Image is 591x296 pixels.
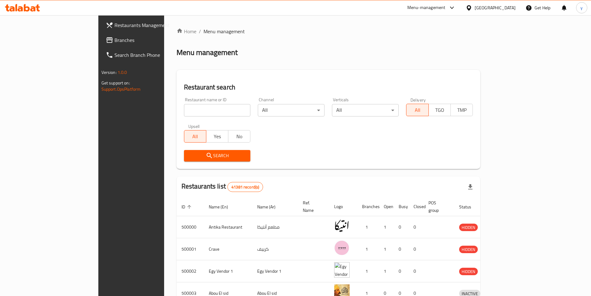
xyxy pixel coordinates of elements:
[188,124,200,128] label: Upsell
[459,246,478,253] span: HIDDEN
[209,132,226,141] span: Yes
[204,216,252,238] td: Antika Restaurant
[379,260,394,282] td: 1
[303,199,322,214] span: Ref. Name
[453,106,470,115] span: TMP
[431,106,448,115] span: TGO
[394,216,409,238] td: 0
[258,104,325,116] div: All
[184,130,206,143] button: All
[357,260,379,282] td: 1
[357,197,379,216] th: Branches
[329,197,357,216] th: Logo
[101,68,117,76] span: Version:
[118,68,127,76] span: 1.0.0
[184,83,473,92] h2: Restaurant search
[379,216,394,238] td: 1
[334,240,350,256] img: Crave
[204,260,252,282] td: Egy Vendor 1
[407,4,445,11] div: Menu-management
[332,104,399,116] div: All
[459,246,478,253] div: HIDDEN
[101,18,197,33] a: Restaurants Management
[409,260,423,282] td: 0
[177,48,238,57] h2: Menu management
[409,106,426,115] span: All
[252,238,298,260] td: كرييف
[459,203,479,211] span: Status
[114,36,192,44] span: Branches
[406,104,428,116] button: All
[228,184,263,190] span: 41381 record(s)
[181,203,193,211] span: ID
[189,152,246,160] span: Search
[459,224,478,231] span: HIDDEN
[410,98,426,102] label: Delivery
[357,216,379,238] td: 1
[475,4,516,11] div: [GEOGRAPHIC_DATA]
[409,216,423,238] td: 0
[459,268,478,275] div: HIDDEN
[101,79,130,87] span: Get support on:
[252,216,298,238] td: مطعم أنتيكا
[257,203,284,211] span: Name (Ar)
[394,238,409,260] td: 0
[204,28,245,35] span: Menu management
[227,182,263,192] div: Total records count
[450,104,473,116] button: TMP
[231,132,248,141] span: No
[101,85,141,93] a: Support.OpsPlatform
[252,260,298,282] td: Egy Vendor 1
[228,130,250,143] button: No
[184,104,251,116] input: Search for restaurant name or ID..
[199,28,201,35] li: /
[459,224,478,231] div: HIDDEN
[379,238,394,260] td: 1
[177,28,481,35] nav: breadcrumb
[206,130,228,143] button: Yes
[394,260,409,282] td: 0
[394,197,409,216] th: Busy
[209,203,236,211] span: Name (En)
[409,238,423,260] td: 0
[357,238,379,260] td: 1
[409,197,423,216] th: Closed
[184,150,251,162] button: Search
[101,48,197,62] a: Search Branch Phone
[428,199,447,214] span: POS group
[101,33,197,48] a: Branches
[114,21,192,29] span: Restaurants Management
[463,180,478,194] div: Export file
[114,51,192,59] span: Search Branch Phone
[334,218,350,234] img: Antika Restaurant
[181,182,263,192] h2: Restaurants list
[204,238,252,260] td: Crave
[428,104,451,116] button: TGO
[187,132,204,141] span: All
[334,262,350,278] img: Egy Vendor 1
[379,197,394,216] th: Open
[580,4,583,11] span: y
[459,268,478,275] span: HIDDEN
